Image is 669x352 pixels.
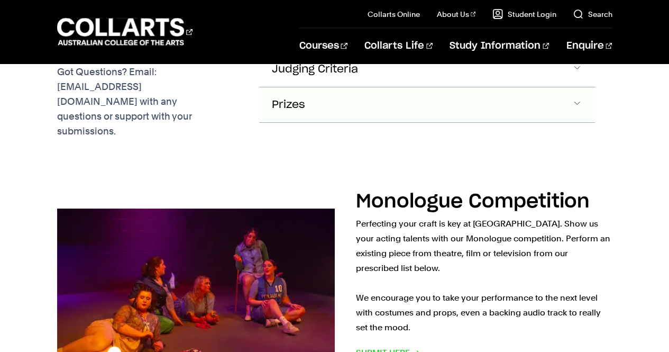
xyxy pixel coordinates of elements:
div: Go to homepage [57,16,193,47]
span: Prizes [272,99,305,111]
a: Student Login [492,8,556,19]
p: Perfecting your craft is key at [GEOGRAPHIC_DATA]. Show us your acting talents with our Monologue... [356,216,612,335]
a: About Us [437,8,476,19]
a: Collarts Life [364,28,433,63]
span: Judging Criteria [272,64,358,76]
p: Got Questions? Email: [EMAIL_ADDRESS][DOMAIN_NAME] with any questions or support with your submis... [57,65,242,139]
h2: Monologue Competition [356,192,590,211]
a: Study Information [450,28,549,63]
a: Collarts Online [368,8,420,19]
button: Prizes [259,87,595,122]
a: Enquire [566,28,612,63]
a: Search [573,8,612,19]
a: Courses [299,28,347,63]
button: Judging Criteria [259,52,595,87]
